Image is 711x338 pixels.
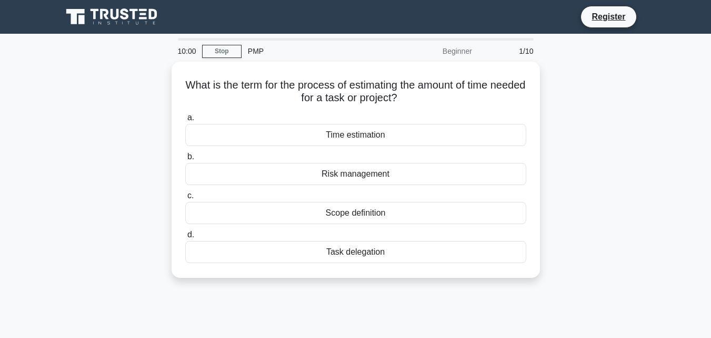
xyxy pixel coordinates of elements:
div: 10:00 [172,41,202,62]
div: 1/10 [478,41,540,62]
div: Risk management [185,163,526,185]
div: Scope definition [185,202,526,224]
a: Stop [202,45,242,58]
a: Register [585,10,632,23]
span: b. [187,152,194,161]
span: d. [187,230,194,239]
div: Beginner [386,41,478,62]
div: Time estimation [185,124,526,146]
div: PMP [242,41,386,62]
span: a. [187,113,194,122]
div: Task delegation [185,241,526,263]
h5: What is the term for the process of estimating the amount of time needed for a task or project? [184,79,527,105]
span: c. [187,191,194,200]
